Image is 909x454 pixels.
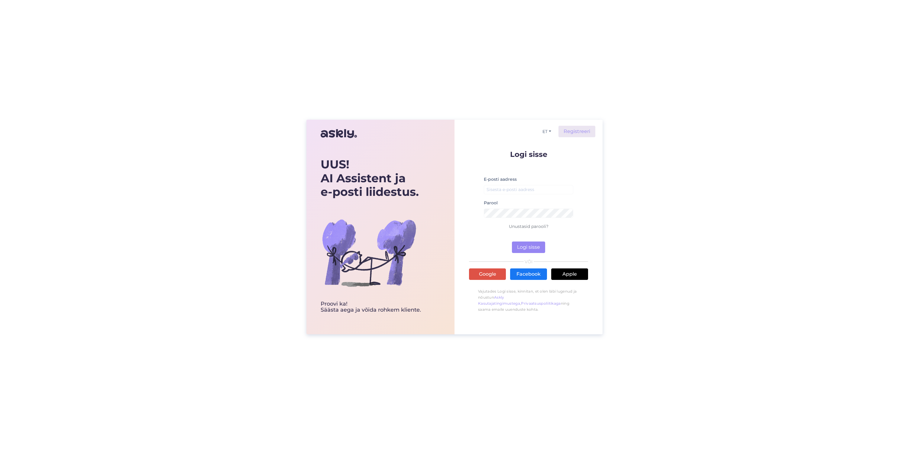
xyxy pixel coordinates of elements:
span: VÕI [524,260,534,264]
a: Askly Kasutajatingimustega [478,295,520,306]
label: Parool [484,200,498,206]
a: Privaatsuspoliitikaga [521,301,561,306]
a: Registreeri [558,126,595,137]
label: E-posti aadress [484,176,517,183]
input: Sisesta e-posti aadress [484,185,573,194]
p: Logi sisse [469,151,588,158]
img: bg-askly [321,204,417,301]
a: Facebook [510,268,547,280]
a: Apple [551,268,588,280]
button: ET [540,127,554,136]
button: Logi sisse [512,242,545,253]
a: Google [469,268,506,280]
img: Askly [321,126,357,141]
div: Proovi ka! Säästa aega ja võida rohkem kliente. [321,301,421,313]
a: Unustasid parooli? [509,224,548,229]
div: UUS! AI Assistent ja e-posti liidestus. [321,157,421,199]
p: Vajutades Logi sisse, kinnitan, et olen läbi lugenud ja nõustun , ning saama emaile uuenduste kohta. [469,285,588,316]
